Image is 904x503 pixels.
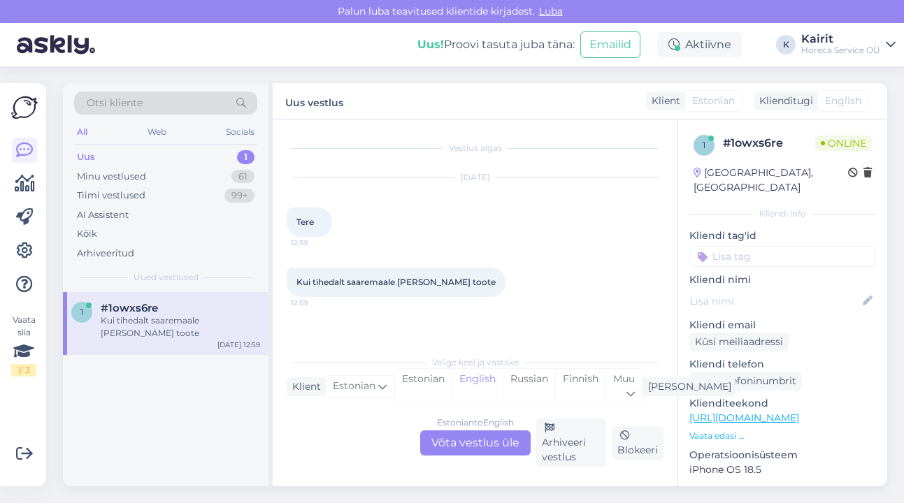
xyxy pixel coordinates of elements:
div: Tiimi vestlused [77,189,145,203]
a: [URL][DOMAIN_NAME] [689,411,799,424]
div: # 1owxs6re [723,135,815,152]
div: Võta vestlus üle [420,430,531,455]
div: Klienditugi [754,94,813,108]
span: 12:59 [291,298,343,308]
button: Emailid [580,31,640,58]
span: English [825,94,861,108]
input: Lisa nimi [690,293,860,309]
img: Askly Logo [11,94,38,121]
div: English [452,369,503,404]
div: Arhiveeri vestlus [536,418,607,467]
div: Küsi meiliaadressi [689,333,789,351]
span: Luba [535,5,567,17]
div: Finnish [555,369,605,404]
div: Küsi telefoninumbrit [689,372,802,391]
div: Kui tihedalt saaremaale [PERSON_NAME] toote [101,314,260,340]
div: 61 [231,170,254,184]
div: Kairit [801,34,880,45]
div: Valige keel ja vastake [287,356,663,369]
span: 1 [703,140,705,150]
div: All [74,123,90,141]
div: [DATE] 12:59 [217,340,260,350]
p: Kliendi email [689,318,876,333]
span: Tere [296,217,314,227]
input: Lisa tag [689,246,876,267]
label: Uus vestlus [285,92,343,110]
span: 12:59 [291,238,343,248]
div: Klient [287,379,321,394]
p: Klienditeekond [689,396,876,411]
div: [DATE] [287,171,663,184]
div: Proovi tasuta juba täna: [417,36,575,53]
b: Uus! [417,38,444,51]
p: iPhone OS 18.5 [689,462,876,477]
div: Vestlus algas [287,142,663,154]
div: Minu vestlused [77,170,146,184]
span: Uued vestlused [134,271,199,284]
p: Kliendi tag'id [689,228,876,243]
div: Aktiivne [657,32,742,57]
div: Blokeeri [612,426,663,460]
div: 99+ [224,189,254,203]
div: K [776,35,796,54]
div: Estonian [395,369,452,404]
p: Kliendi telefon [689,357,876,372]
div: Web [145,123,169,141]
span: Otsi kliente [87,96,143,110]
span: Estonian [692,94,735,108]
div: Klient [646,94,680,108]
span: 1 [80,307,83,317]
a: KairitHoreca Service OÜ [801,34,896,56]
p: Brauser [689,483,876,497]
p: Kliendi nimi [689,272,876,287]
div: Horeca Service OÜ [801,45,880,56]
span: Online [815,136,872,151]
div: AI Assistent [77,208,129,222]
div: [GEOGRAPHIC_DATA], [GEOGRAPHIC_DATA] [694,166,848,195]
div: Uus [77,150,95,164]
div: Socials [223,123,257,141]
div: Russian [503,369,555,404]
div: 1 / 3 [11,364,36,377]
span: Muu [613,372,635,385]
div: Kliendi info [689,207,876,220]
span: #1owxs6re [101,302,158,314]
div: Vaata siia [11,314,36,377]
p: Operatsioonisüsteem [689,448,876,462]
div: Estonian to English [437,416,514,429]
div: 1 [237,150,254,164]
div: [PERSON_NAME] [643,379,731,394]
span: Estonian [333,379,375,394]
p: Vaata edasi ... [689,430,876,442]
span: Kui tihedalt saaremaale [PERSON_NAME] toote [296,277,496,287]
div: Kõik [77,227,97,241]
div: Arhiveeritud [77,247,134,261]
